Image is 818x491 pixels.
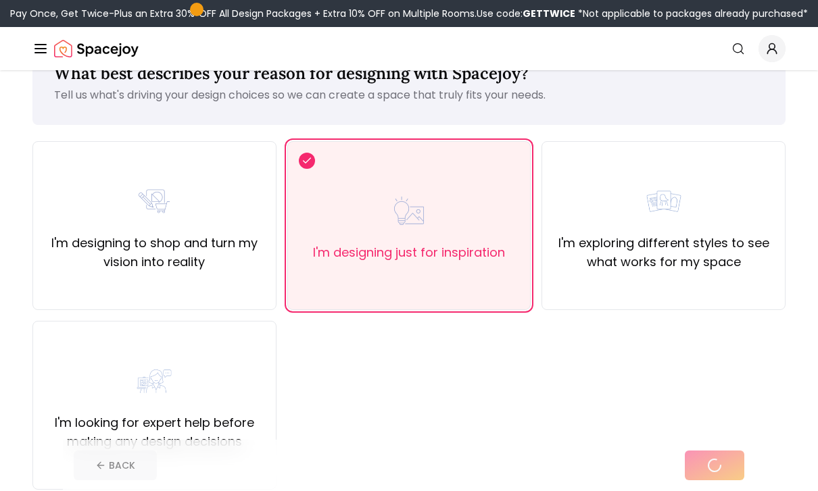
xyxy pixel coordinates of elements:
[54,35,139,62] a: Spacejoy
[54,63,529,84] span: What best describes your reason for designing with Spacejoy?
[44,413,265,451] label: I'm looking for expert help before making any design decisions
[133,359,176,403] img: I'm looking for expert help before making any design decisions
[642,180,685,223] img: I'm exploring different styles to see what works for my space
[575,7,808,20] span: *Not applicable to packages already purchased*
[387,189,431,232] img: I'm designing just for inspiration
[477,7,575,20] span: Use code:
[32,27,786,70] nav: Global
[10,7,808,20] div: Pay Once, Get Twice-Plus an Extra 30% OFF All Design Packages + Extra 10% OFF on Multiple Rooms.
[54,35,139,62] img: Spacejoy Logo
[523,7,575,20] b: GETTWICE
[133,180,176,223] img: I'm designing to shop and turn my vision into reality
[553,234,774,272] label: I'm exploring different styles to see what works for my space
[54,87,764,103] p: Tell us what's driving your design choices so we can create a space that truly fits your needs.
[44,234,265,272] label: I'm designing to shop and turn my vision into reality
[313,243,505,262] label: I'm designing just for inspiration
